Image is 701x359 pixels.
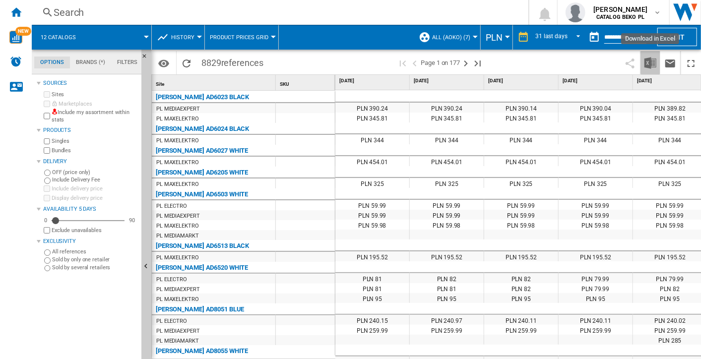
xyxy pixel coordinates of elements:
[559,273,633,283] div: PLN 79.99
[584,27,604,47] button: md-calendar
[156,136,199,146] div: PL MAXELEKTRO
[156,231,199,241] div: PL MEDIAMARKT
[52,227,137,234] label: Exclude unavailables
[660,51,680,74] button: Send this report by email
[484,251,558,261] div: PLN 195.52
[52,256,137,263] label: Sold by only one retailer
[566,2,585,22] img: profile.jpg
[412,75,484,87] div: [DATE]
[171,34,194,41] span: History
[44,91,50,98] input: Sites
[414,77,482,84] span: [DATE]
[154,54,174,72] button: Options
[52,91,137,98] label: Sites
[44,249,51,256] input: All references
[644,57,656,69] img: excel-24x24.png
[559,134,633,144] div: PLN 344
[339,77,407,84] span: [DATE]
[41,34,76,41] span: 12 catalogs
[460,51,472,74] button: Next page
[70,57,111,68] md-tab-item: Brands (*)
[410,156,484,166] div: PLN 454.01
[44,257,51,264] input: Sold by only one retailer
[559,325,633,335] div: PLN 259.99
[127,217,137,224] div: 90
[43,205,137,213] div: Availability 5 Days
[42,217,50,224] div: 0
[221,58,263,68] span: references
[10,56,22,67] img: alerts-logo.svg
[37,25,146,50] div: 12 catalogs
[559,113,633,122] div: PLN 345.81
[410,315,484,325] div: PLN 240.97
[196,51,268,72] span: 8829
[410,283,484,293] div: PLN 81
[488,77,556,84] span: [DATE]
[335,283,409,293] div: PLN 81
[484,113,558,122] div: PLN 345.81
[484,210,558,220] div: PLN 59.99
[156,188,248,200] div: [PERSON_NAME] AD6503 WHITE
[484,293,558,303] div: PLN 95
[335,200,409,210] div: PLN 59.99
[397,51,409,74] button: First page
[54,5,503,19] div: Search
[156,167,248,179] div: [PERSON_NAME] AD6205 WHITE
[280,81,289,87] span: SKU
[44,110,50,122] input: Include my assortment within stats
[156,303,245,315] div: [PERSON_NAME] AD8051 BLUE
[141,50,153,67] button: Hide
[410,113,484,122] div: PLN 345.81
[410,178,484,188] div: PLN 325
[484,156,558,166] div: PLN 454.01
[156,123,249,135] div: [PERSON_NAME] AD6024 BLACK
[44,178,51,184] input: Include Delivery Fee
[563,77,631,84] span: [DATE]
[681,51,701,74] button: Maximize
[484,325,558,335] div: PLN 259.99
[335,113,409,122] div: PLN 345.81
[561,75,633,87] div: [DATE]
[9,31,22,44] img: wise-card.svg
[335,273,409,283] div: PLN 81
[44,265,51,272] input: Sold by several retailers
[337,75,409,87] div: [DATE]
[156,275,187,285] div: PL ELECTRO
[596,14,644,20] b: CATALOG BEKO PL
[44,138,50,145] input: Singles
[52,147,137,154] label: Bundles
[156,201,187,211] div: PL ELECTRO
[559,210,633,220] div: PLN 59.99
[335,103,409,113] div: PLN 390.24
[52,194,137,202] label: Display delivery price
[43,126,137,134] div: Products
[486,25,508,50] button: PLN
[156,158,199,168] div: PL MAXELEKTRO
[640,51,660,74] button: Download in Excel
[171,25,199,50] button: History
[484,220,558,230] div: PLN 59.98
[156,145,248,157] div: [PERSON_NAME] AD6027 WHITE
[410,200,484,210] div: PLN 59.99
[44,195,50,201] input: Display delivery price
[156,221,199,231] div: PL MAXELEKTRO
[52,264,137,271] label: Sold by several retailers
[593,4,647,14] span: [PERSON_NAME]
[419,25,475,50] div: ALL (aoko) (7)
[484,103,558,113] div: PLN 390.14
[41,25,86,50] button: 12 catalogs
[156,91,249,103] div: [PERSON_NAME] AD6023 BLACK
[156,326,200,336] div: PL MEDIAEXPERT
[410,220,484,230] div: PLN 59.98
[156,336,199,346] div: PL MEDIAMARKT
[43,238,137,245] div: Exclusivity
[534,29,584,46] md-select: REPORTS.WIZARD.STEPS.REPORT.STEPS.REPORT_OPTIONS.PERIOD: 31 last days
[484,283,558,293] div: PLN 82
[156,179,199,189] div: PL MAXELEKTRO
[559,103,633,113] div: PLN 390.04
[177,51,196,74] button: Reload
[44,101,50,107] input: Marketplaces
[335,315,409,325] div: PLN 240.15
[657,28,697,46] button: Edit
[481,25,513,50] md-menu: Currency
